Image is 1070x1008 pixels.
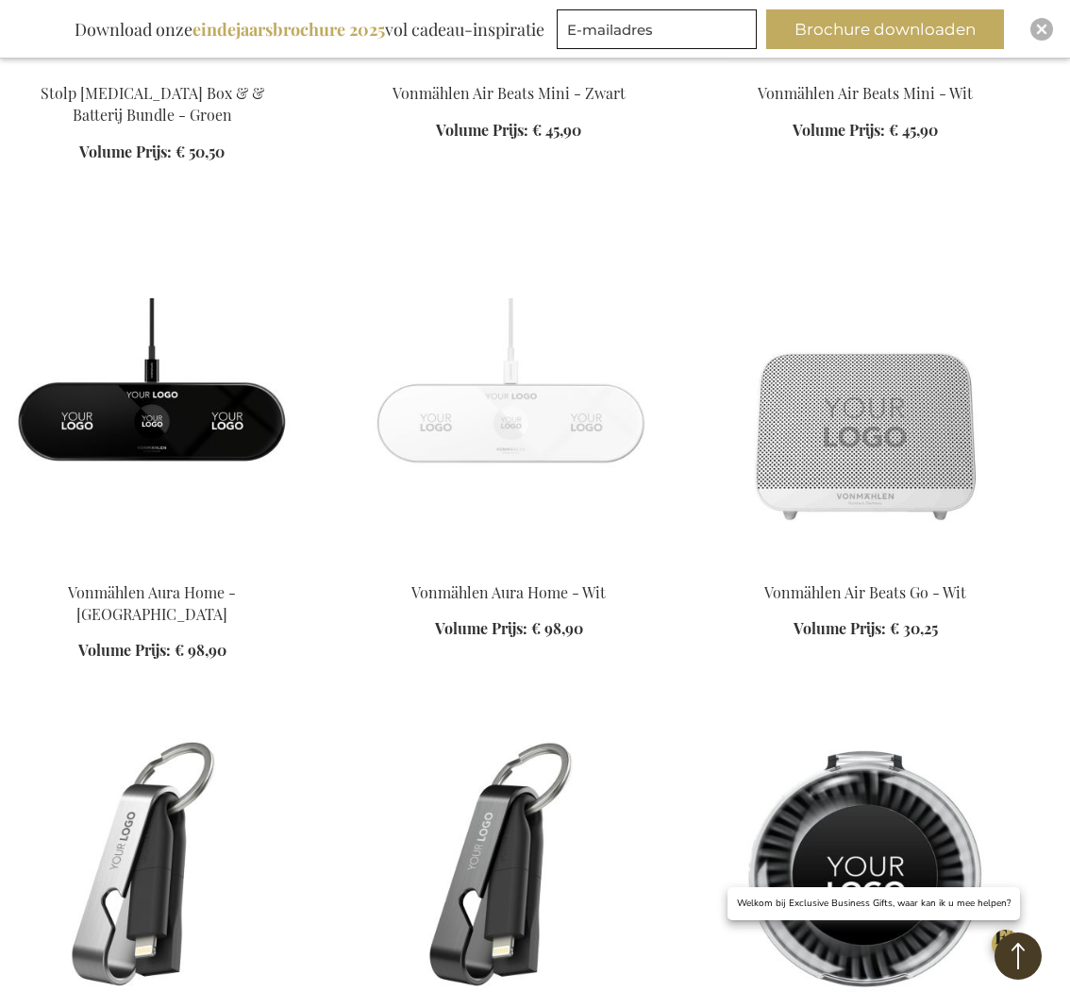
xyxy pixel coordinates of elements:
a: Vonmählen Air Beats Mini - Wit [758,83,973,103]
span: Volume Prijs: [435,618,527,638]
a: Vonmahlen Air Beats Mini [728,59,1002,77]
img: Vonmählen Aura Home [372,298,645,563]
img: Close [1036,24,1047,35]
span: € 45,90 [889,120,938,140]
a: Volume Prijs: € 45,90 [436,120,581,142]
img: Vonmahlen Air Beats GO [728,298,1002,563]
a: Vonmählen Air Beats Go - Wit [764,582,966,602]
a: Vonmahlen Air Beats GO [728,559,1002,577]
img: The All-in-One Backup Cable Vonmahlen high six [15,738,289,1002]
img: Vonmählen High Six [372,738,645,1002]
img: allroundo® eco vonmahlen [728,738,1002,1002]
button: Brochure downloaden [766,9,1004,49]
a: Vonmahlen Air Beats Mini [372,59,645,77]
span: Volume Prijs: [436,120,528,140]
span: € 98,90 [531,618,583,638]
a: Vonmählen Aura Home - [GEOGRAPHIC_DATA] [68,582,236,624]
span: € 98,90 [175,640,226,660]
span: € 45,90 [532,120,581,140]
a: Vonmählen Air Beats Mini - Zwart [393,83,626,103]
a: Stolp Digital Detox Box & Battery Bundle - Green [15,59,289,77]
a: Vonmählen Aura Home - Wit [411,582,606,602]
a: Stolp [MEDICAL_DATA] Box & & Batterij Bundle - Groen [41,83,264,125]
a: Vonmählen Aura Home [15,559,289,577]
b: eindejaarsbrochure 2025 [192,18,385,41]
span: € 50,50 [176,142,225,161]
span: € 30,25 [890,618,938,638]
form: marketing offers and promotions [557,9,762,55]
a: Volume Prijs: € 45,90 [793,120,938,142]
a: Volume Prijs: € 30,25 [794,618,938,640]
span: Volume Prijs: [793,120,885,140]
input: E-mailadres [557,9,757,49]
a: Volume Prijs: € 98,90 [435,618,583,640]
div: Download onze vol cadeau-inspiratie [66,9,553,49]
a: Volume Prijs: € 50,50 [79,142,225,163]
span: Volume Prijs: [794,618,886,638]
span: Volume Prijs: [79,142,172,161]
a: Volume Prijs: € 98,90 [78,640,226,662]
span: Volume Prijs: [78,640,171,660]
img: Vonmählen Aura Home [15,298,289,563]
a: Vonmählen Aura Home [372,559,645,577]
div: Close [1030,18,1053,41]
